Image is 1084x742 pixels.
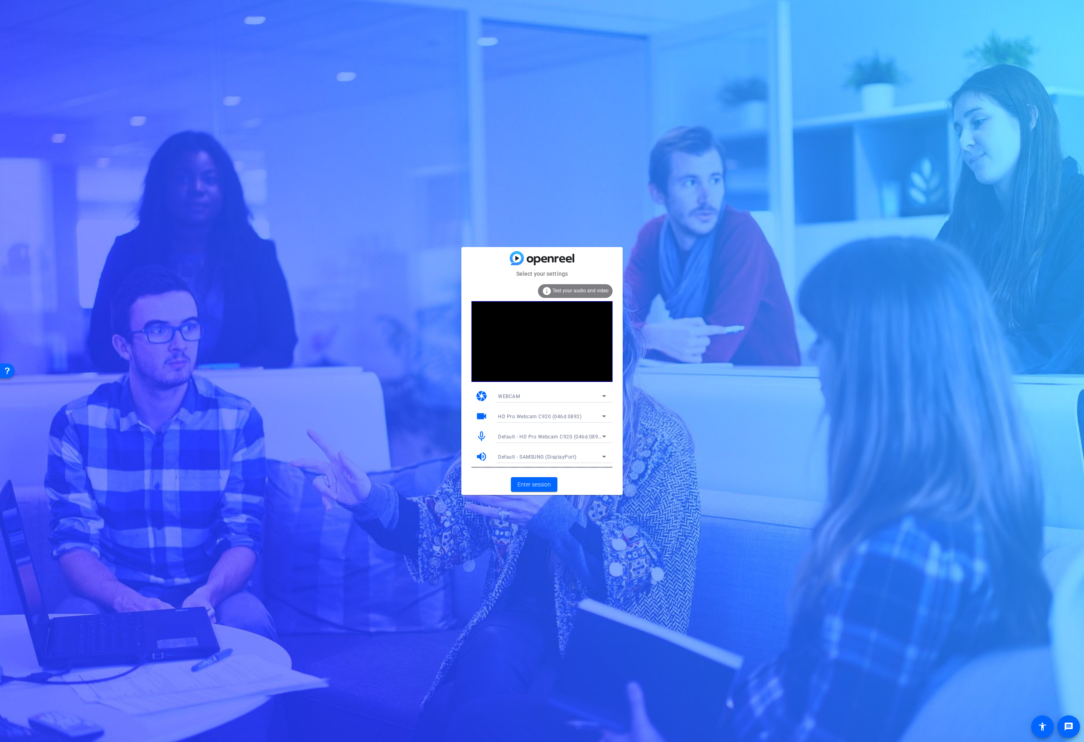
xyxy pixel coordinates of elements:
[511,477,557,492] button: Enter session
[475,451,488,463] mat-icon: volume_up
[542,286,552,296] mat-icon: info
[475,410,488,422] mat-icon: videocam
[475,390,488,402] mat-icon: camera
[510,251,574,265] img: blue-gradient.svg
[475,430,488,442] mat-icon: mic_none
[1064,722,1074,732] mat-icon: message
[552,288,609,293] span: Test your audio and video
[498,394,520,399] span: WEBCAM
[498,454,577,460] span: Default - SAMSUNG (DisplayPort)
[498,414,582,419] span: HD Pro Webcam C920 (046d:0892)
[461,269,623,278] mat-card-subtitle: Select your settings
[1038,722,1047,732] mat-icon: accessibility
[498,433,603,440] span: Default - HD Pro Webcam C920 (046d:0892)
[517,480,551,489] span: Enter session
